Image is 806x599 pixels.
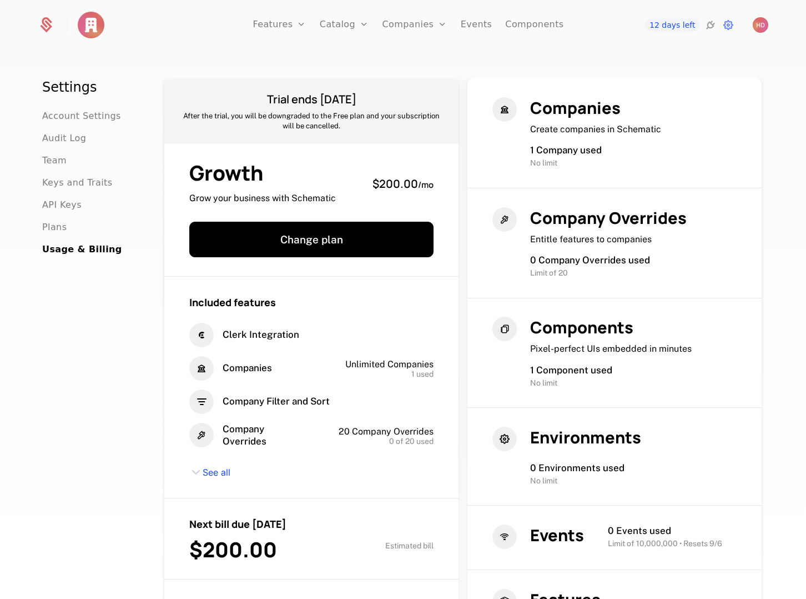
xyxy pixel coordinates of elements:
[42,243,122,256] a: Usage & Billing
[189,390,214,414] i: filter
[530,234,652,244] span: Entitle features to companies
[530,124,661,134] span: Create companies in Schematic
[223,423,298,448] span: Company Overrides
[704,18,717,32] a: Integrations
[178,92,445,107] h3: Trial ends [DATE]
[223,328,299,341] span: Clerk Integration
[42,132,86,145] a: Audit Log
[645,18,699,32] a: 12 days left
[42,198,82,212] a: API Keys
[189,222,434,257] button: Change plan
[223,362,272,375] span: Companies
[189,296,276,309] span: Included features
[722,18,735,32] a: Settings
[530,144,602,156] span: 1 Company used
[389,437,434,445] span: 0 of 20 used
[42,78,135,256] nav: Main
[385,541,434,550] span: Estimated bill
[411,370,434,378] span: 1 used
[189,192,336,204] span: Grow your business with Schematic
[492,427,517,451] i: cog
[530,207,687,229] span: Company Overrides
[492,97,517,122] i: bank
[42,221,67,234] a: Plans
[753,17,768,33] img: Helder Design
[530,524,584,546] span: Events
[189,540,277,560] span: $200.00
[372,176,418,191] span: $200.00
[530,476,557,485] span: No limit
[189,517,434,531] span: Next bill due [DATE]
[189,466,203,479] i: chevron-down
[608,525,671,536] span: 0 Events used
[530,97,621,119] span: Companies
[189,356,214,381] i: bank
[608,539,722,548] span: Limit of 10,000,000 • Resets 9/6
[530,378,557,387] span: No limit
[189,423,214,447] i: hammer
[78,12,104,38] img: Helder Design
[530,343,692,354] span: Pixel-perfect UIs embedded in minutes
[203,467,230,479] span: See all
[530,316,633,338] span: Components
[753,17,768,33] button: Open user button
[530,365,612,376] span: 1 Component used
[345,359,434,370] span: Unlimited Companies
[418,179,434,191] sub: / mo
[530,462,624,473] span: 0 Environments used
[42,109,121,123] a: Account Settings
[530,268,568,277] span: Limit of 20
[223,395,330,408] span: Company Filter and Sort
[530,254,650,266] span: 0 Company Overrides used
[42,176,112,189] a: Keys and Traits
[42,154,67,167] a: Team
[178,111,445,131] p: After the trial, you will be downgraded to the Free plan and your subscription will be cancelled.
[189,323,214,347] i: clerk
[339,426,434,437] span: 20 Company Overrides
[492,207,517,232] i: hammer
[42,78,135,96] h1: Settings
[189,163,336,183] span: Growth
[530,158,557,167] span: No limit
[530,426,641,448] span: Environments
[492,317,517,341] i: chips
[492,525,517,549] i: signal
